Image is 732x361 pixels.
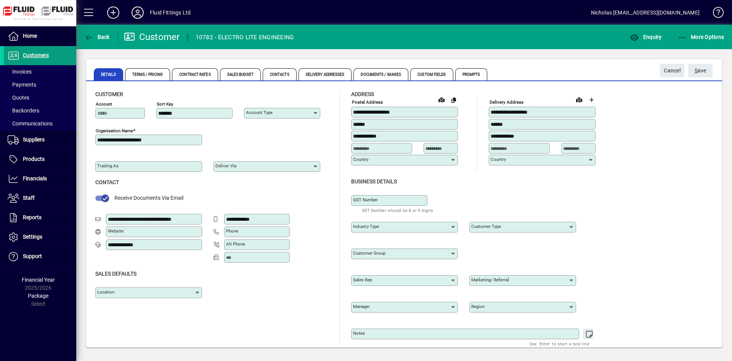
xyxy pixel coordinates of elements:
span: Delivery Addresses [299,68,352,80]
mat-label: Country [353,157,368,162]
mat-label: Customer group [353,250,385,256]
button: More Options [676,30,726,44]
mat-hint: Use 'Enter' to start a new line [530,339,589,348]
span: Communications [8,120,53,127]
a: Backorders [4,104,76,117]
span: Details [94,68,123,80]
mat-label: Region [471,304,485,309]
mat-label: Organisation name [96,128,133,133]
button: Cancel [660,64,684,77]
span: Contract Rates [172,68,218,80]
span: Prompts [455,68,488,80]
a: Reports [4,208,76,227]
a: Communications [4,117,76,130]
span: Contact [95,179,119,185]
mat-hint: GST Number should be 8 or 9 digits [362,206,433,215]
span: Payments [8,82,36,88]
button: Choose address [585,94,597,106]
mat-label: Website [108,228,124,234]
button: Profile [125,6,150,19]
div: 10782 - ELECTRO LITE ENGINEEING [196,31,294,43]
button: Add [101,6,125,19]
mat-label: GST Number [353,197,378,202]
mat-label: Sort key [157,101,173,107]
a: Invoices [4,65,76,78]
mat-label: Alt Phone [226,241,245,247]
span: Suppliers [23,136,45,143]
span: Package [28,293,48,299]
span: Enquiry [630,34,661,40]
span: Documents / Images [353,68,408,80]
mat-label: Industry type [353,224,379,229]
mat-label: Country [491,157,506,162]
mat-label: Location [97,289,114,295]
button: Copy to Delivery address [448,94,460,106]
div: Nicholas [EMAIL_ADDRESS][DOMAIN_NAME] [591,6,700,19]
span: S [695,67,698,74]
span: Contacts [263,68,297,80]
a: Quotes [4,91,76,104]
mat-label: Deliver via [215,163,236,168]
span: ave [695,64,706,77]
mat-label: Trading as [97,163,119,168]
span: Settings [23,234,42,240]
span: Support [23,253,42,259]
span: Financials [23,175,47,181]
span: Invoices [8,69,32,75]
span: Receive Documents Via Email [114,195,183,201]
a: Settings [4,228,76,247]
span: Cancel [664,64,681,77]
span: Customer [95,91,123,97]
span: Products [23,156,45,162]
button: Save [688,64,713,77]
mat-label: Marketing/ Referral [471,277,509,282]
div: Customer [124,31,180,43]
a: Financials [4,169,76,188]
span: Quotes [8,95,29,101]
mat-label: Account [96,101,112,107]
a: Suppliers [4,130,76,149]
a: Support [4,247,76,266]
span: Back [84,34,110,40]
mat-label: Notes [353,331,365,336]
a: View on map [435,93,448,106]
span: Staff [23,195,35,201]
a: Payments [4,78,76,91]
a: Home [4,27,76,46]
mat-label: Manager [353,304,370,309]
span: Sales defaults [95,271,136,277]
span: Financial Year [22,277,55,283]
span: Reports [23,214,42,220]
div: Fluid Fittings Ltd [150,6,191,19]
a: Staff [4,189,76,208]
span: Business details [351,178,397,185]
a: Knowledge Base [707,2,722,26]
span: Backorders [8,107,39,114]
span: Sales Budget [220,68,261,80]
button: Back [82,30,112,44]
span: More Options [678,34,724,40]
span: Terms / Pricing [125,68,170,80]
span: Address [351,91,374,97]
button: Enquiry [628,30,663,44]
span: Custom Fields [410,68,453,80]
a: Products [4,150,76,169]
mat-label: Phone [226,228,238,234]
mat-label: Customer type [471,224,501,229]
span: Customers [23,52,49,58]
app-page-header-button: Back [76,30,118,44]
mat-label: Sales rep [353,277,372,282]
a: View on map [573,93,585,106]
span: Home [23,33,37,39]
mat-label: Account Type [246,110,273,115]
